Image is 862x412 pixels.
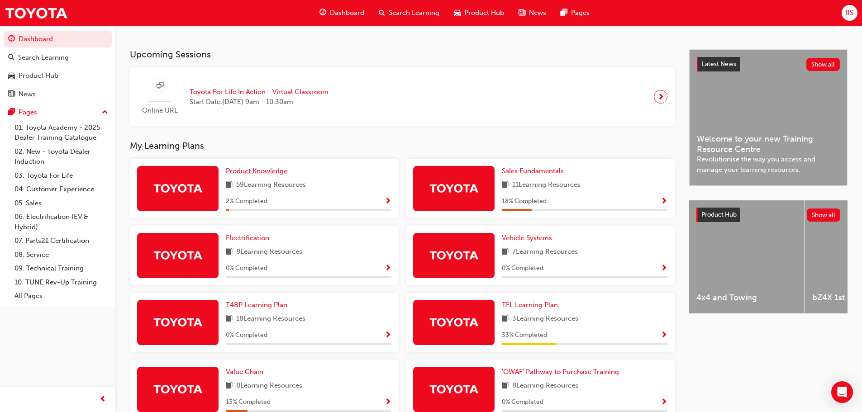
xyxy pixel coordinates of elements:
[8,109,15,117] span: pages-icon
[8,72,15,80] span: car-icon
[842,5,857,21] button: RS
[502,166,567,176] a: Sales Fundamentals
[502,300,562,310] a: TFL Learning Plan
[157,81,163,92] span: sessionType_ONLINE_URL-icon
[226,233,273,243] a: Electrification
[4,29,112,104] button: DashboardSearch LearningProduct HubNews
[5,3,68,23] img: Trak
[130,49,675,60] h3: Upcoming Sessions
[312,4,371,22] a: guage-iconDashboard
[11,210,112,234] a: 06. Electrification (EV & Hybrid)
[153,314,203,330] img: Trak
[697,57,840,71] a: Latest NewsShow all
[571,8,590,18] span: Pages
[236,180,306,191] span: 59 Learning Resources
[502,233,556,243] a: Vehicle Systems
[512,313,578,325] span: 3 Learning Resources
[153,247,203,263] img: Trak
[502,180,509,191] span: book-icon
[385,397,391,408] button: Show Progress
[226,367,267,377] a: Value Chain
[661,330,667,341] button: Show Progress
[696,293,797,303] span: 4x4 and Towing
[385,263,391,274] button: Show Progress
[226,234,269,242] span: Electrification
[11,169,112,183] a: 03. Toyota For Life
[8,90,15,99] span: news-icon
[661,265,667,273] span: Show Progress
[553,4,597,22] a: pages-iconPages
[696,208,840,222] a: Product HubShow all
[330,8,364,18] span: Dashboard
[806,58,840,71] button: Show all
[464,8,504,18] span: Product Hub
[130,141,675,151] h3: My Learning Plans
[661,263,667,274] button: Show Progress
[519,7,525,19] span: news-icon
[385,196,391,207] button: Show Progress
[697,134,840,154] span: Welcome to your new Training Resource Centre
[226,246,233,258] span: book-icon
[502,397,543,407] span: 0 % Completed
[190,97,329,107] span: Start Date: [DATE] 9am - 10:30am
[11,145,112,169] a: 02. New - Toyota Dealer Induction
[661,397,667,408] button: Show Progress
[657,90,664,103] span: next-icon
[529,8,546,18] span: News
[19,107,37,118] div: Pages
[661,331,667,340] span: Show Progress
[11,261,112,275] a: 09. Technical Training
[502,301,558,309] span: TFL Learning Plan
[226,167,287,175] span: Product Knowledge
[385,330,391,341] button: Show Progress
[137,75,667,119] a: Online URLToyota For Life In Action - Virtual ClassroomStart Date:[DATE] 9am - 10:30am
[845,8,853,18] span: RS
[226,313,233,325] span: book-icon
[661,398,667,407] span: Show Progress
[19,71,58,81] div: Product Hub
[697,154,840,175] span: Revolutionise the way you access and manage your learning resources.
[502,368,619,376] span: 'OWAF' Pathway to Purchase Training
[385,265,391,273] span: Show Progress
[11,248,112,262] a: 08. Service
[226,180,233,191] span: book-icon
[11,275,112,289] a: 10. TUNE Rev-Up Training
[831,381,853,403] div: Open Intercom Messenger
[11,121,112,145] a: 01. Toyota Academy - 2025 Dealer Training Catalogue
[4,67,112,84] a: Product Hub
[661,196,667,207] button: Show Progress
[11,196,112,210] a: 05. Sales
[502,234,552,242] span: Vehicle Systems
[512,246,578,258] span: 7 Learning Resources
[502,167,564,175] span: Sales Fundamentals
[226,300,291,310] a: T4BP Learning Plan
[18,52,69,63] div: Search Learning
[4,86,112,103] a: News
[447,4,511,22] a: car-iconProduct Hub
[661,198,667,206] span: Show Progress
[502,246,509,258] span: book-icon
[502,380,509,392] span: book-icon
[429,314,479,330] img: Trak
[236,313,305,325] span: 18 Learning Resources
[429,381,479,397] img: Trak
[689,49,848,186] a: Latest NewsShow allWelcome to your new Training Resource CentreRevolutionise the way you access a...
[11,234,112,248] a: 07. Parts21 Certification
[102,107,108,118] span: up-icon
[226,330,267,341] span: 0 % Completed
[11,289,112,303] a: All Pages
[226,166,291,176] a: Product Knowledge
[8,35,15,43] span: guage-icon
[454,7,461,19] span: car-icon
[512,380,578,392] span: 8 Learning Resources
[137,105,182,116] span: Online URL
[319,7,326,19] span: guage-icon
[512,180,581,191] span: 11 Learning Resources
[502,313,509,325] span: book-icon
[702,60,736,68] span: Latest News
[4,49,112,66] a: Search Learning
[153,180,203,196] img: Trak
[385,398,391,407] span: Show Progress
[502,330,547,341] span: 33 % Completed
